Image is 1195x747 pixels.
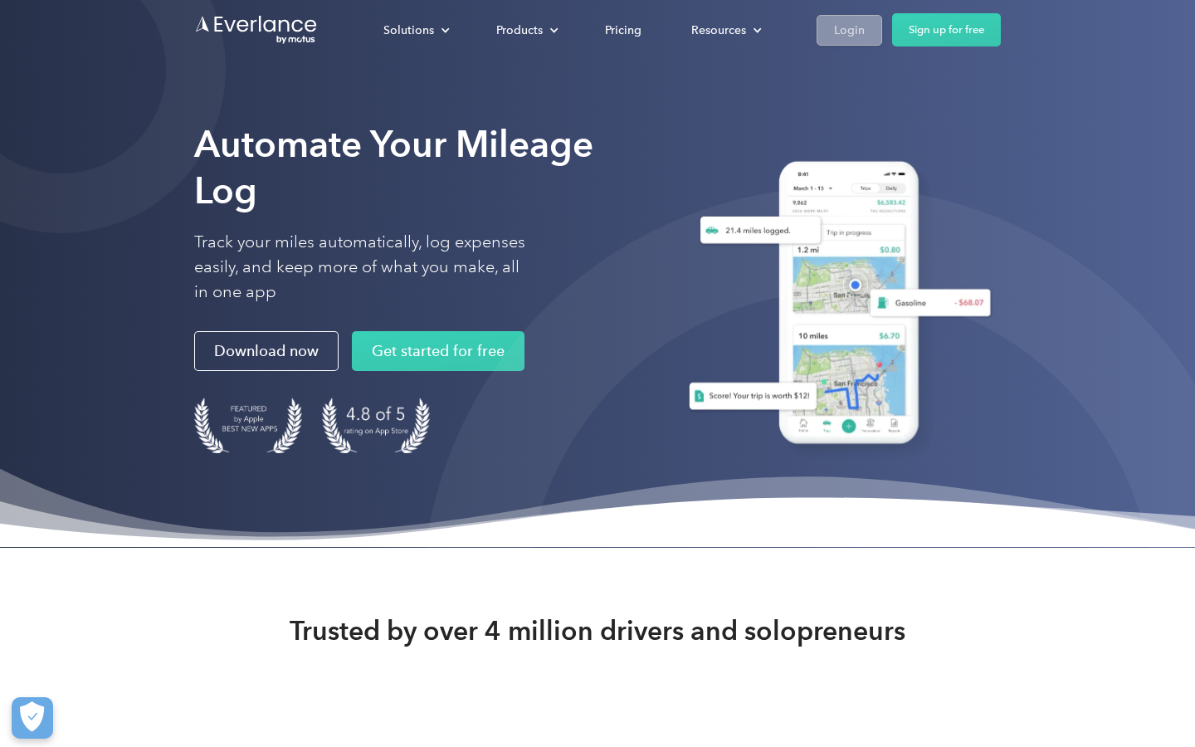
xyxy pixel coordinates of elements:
[290,614,905,647] strong: Trusted by over 4 million drivers and solopreneurs
[367,16,463,45] div: Solutions
[322,398,430,453] img: 4.9 out of 5 stars on the app store
[669,149,1001,463] img: Everlance, mileage tracker app, expense tracking app
[194,14,319,46] a: Go to homepage
[892,13,1001,46] a: Sign up for free
[496,20,543,41] div: Products
[480,16,572,45] div: Products
[588,16,658,45] a: Pricing
[675,16,775,45] div: Resources
[12,697,53,739] button: Cookies Settings
[194,230,526,305] p: Track your miles automatically, log expenses easily, and keep more of what you make, all in one app
[352,331,524,371] a: Get started for free
[691,20,746,41] div: Resources
[383,20,434,41] div: Solutions
[194,398,302,453] img: Badge for Featured by Apple Best New Apps
[194,122,593,212] strong: Automate Your Mileage Log
[605,20,641,41] div: Pricing
[194,331,339,371] a: Download now
[817,15,882,46] a: Login
[834,20,865,41] div: Login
